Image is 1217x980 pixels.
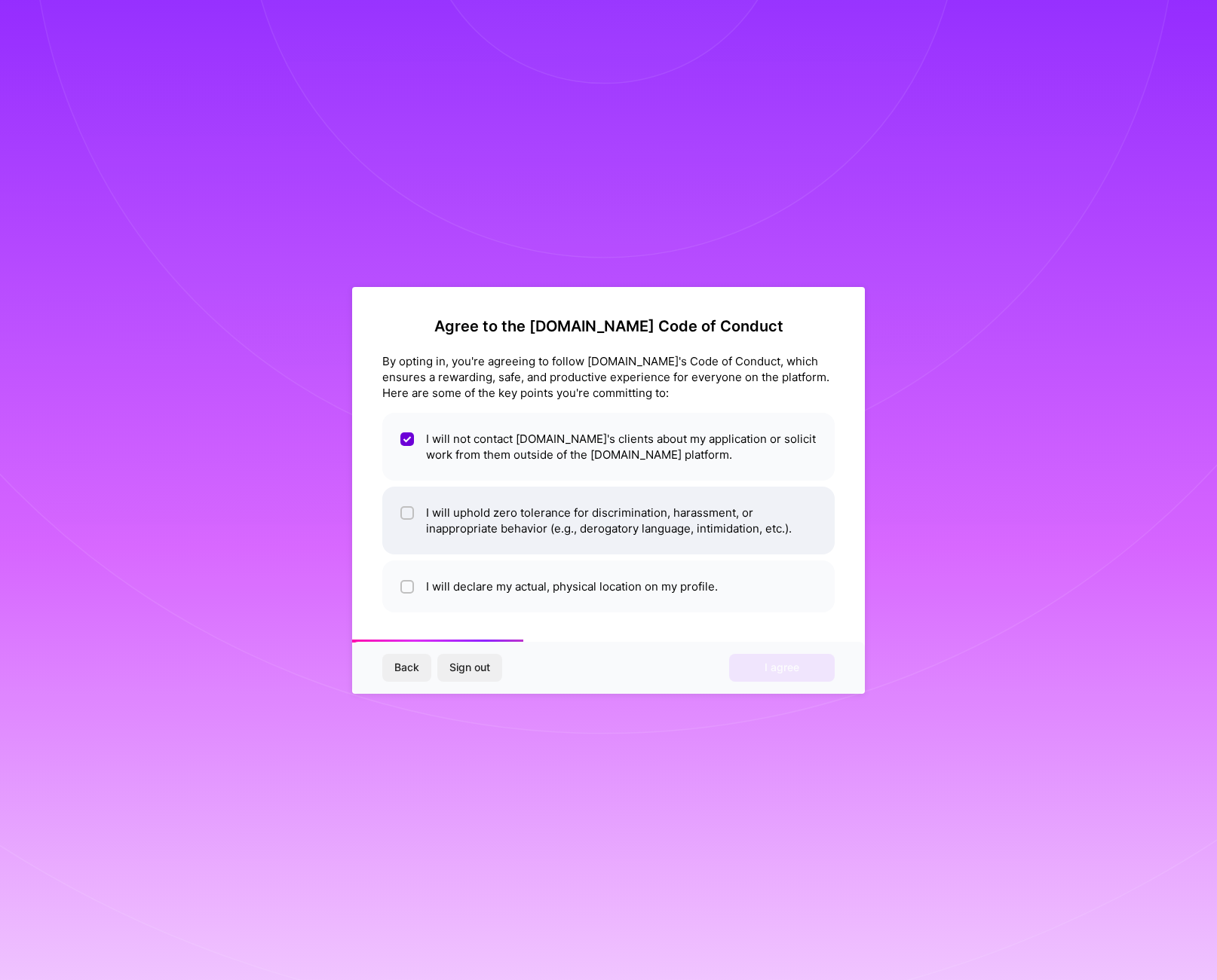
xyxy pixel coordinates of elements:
div: By opting in, you're agreeing to follow [DOMAIN_NAME]'s Code of Conduct, which ensures a rewardin... [382,353,835,401]
button: Back [382,654,431,681]
button: Sign out [437,654,502,681]
li: I will not contact [DOMAIN_NAME]'s clients about my application or solicit work from them outside... [382,413,835,481]
span: Back [394,660,419,675]
li: I will declare my actual, physical location on my profile. [382,560,835,612]
h2: Agree to the [DOMAIN_NAME] Code of Conduct [382,317,835,335]
span: Sign out [449,660,490,675]
li: I will uphold zero tolerance for discrimination, harassment, or inappropriate behavior (e.g., der... [382,487,835,554]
